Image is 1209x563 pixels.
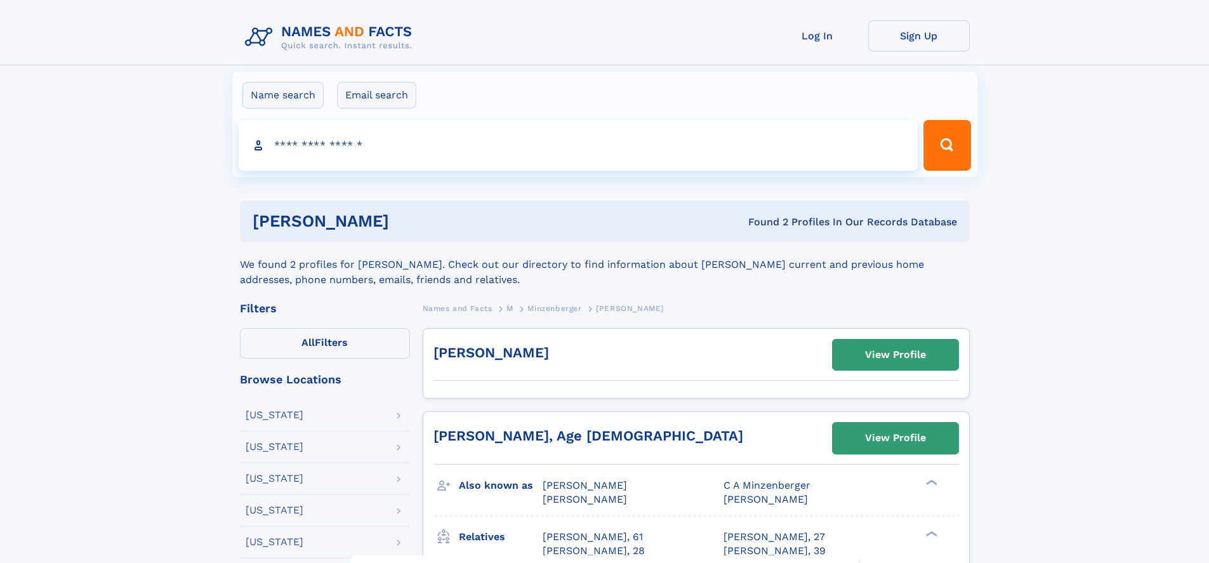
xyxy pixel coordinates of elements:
a: Log In [767,20,868,51]
a: View Profile [833,340,958,370]
a: [PERSON_NAME], 28 [543,544,645,558]
h3: Also known as [459,475,543,496]
button: Search Button [923,120,970,171]
span: M [506,304,513,313]
h3: Relatives [459,526,543,548]
div: [US_STATE] [246,474,303,484]
div: Browse Locations [240,374,410,385]
div: We found 2 profiles for [PERSON_NAME]. Check out our directory to find information about [PERSON_... [240,242,970,288]
label: Email search [337,82,416,109]
div: [US_STATE] [246,410,303,420]
a: Minzenberger [527,300,581,316]
a: Sign Up [868,20,970,51]
label: Filters [240,328,410,359]
div: [US_STATE] [246,505,303,515]
span: [PERSON_NAME] [543,479,627,491]
a: [PERSON_NAME], 61 [543,530,643,544]
span: [PERSON_NAME] [543,493,627,505]
a: View Profile [833,423,958,453]
div: [US_STATE] [246,537,303,547]
span: [PERSON_NAME] [723,493,808,505]
input: search input [239,120,918,171]
img: Logo Names and Facts [240,20,423,55]
div: ❯ [923,529,938,538]
a: [PERSON_NAME], Age [DEMOGRAPHIC_DATA] [433,428,743,444]
a: [PERSON_NAME] [433,345,549,361]
a: Names and Facts [423,300,492,316]
div: Filters [240,303,410,314]
div: View Profile [865,423,926,453]
h1: [PERSON_NAME] [253,213,569,229]
div: Found 2 Profiles In Our Records Database [569,215,957,229]
span: Minzenberger [527,304,581,313]
span: All [301,336,315,348]
label: Name search [242,82,324,109]
span: C A Minzenberger [723,479,810,491]
a: [PERSON_NAME], 39 [723,544,826,558]
div: ❯ [923,478,938,486]
span: [PERSON_NAME] [596,304,664,313]
a: M [506,300,513,316]
a: [PERSON_NAME], 27 [723,530,825,544]
div: [US_STATE] [246,442,303,452]
div: View Profile [865,340,926,369]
